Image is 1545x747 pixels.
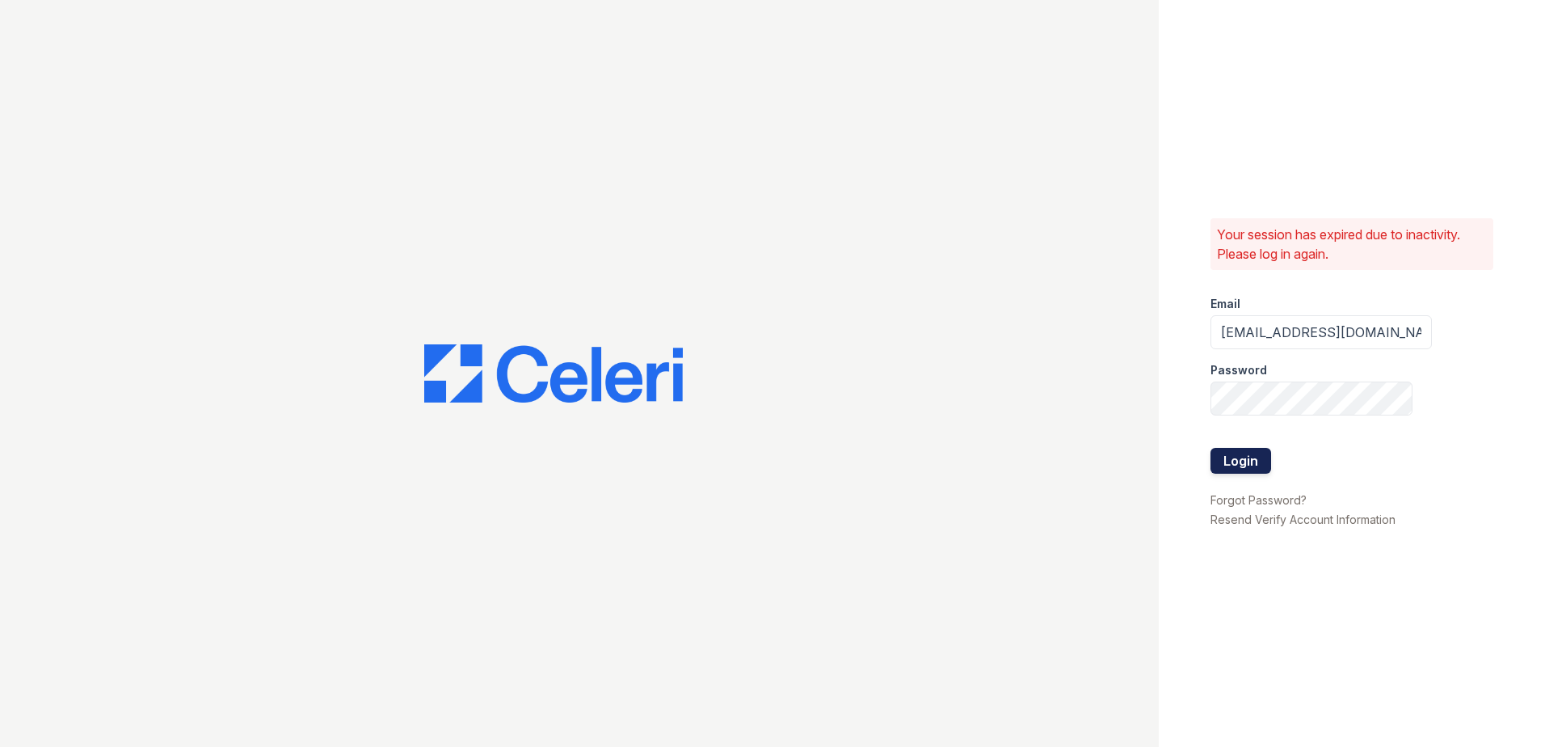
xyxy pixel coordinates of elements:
[1210,362,1267,378] label: Password
[1210,448,1271,474] button: Login
[1210,513,1396,526] a: Resend Verify Account Information
[1210,296,1240,312] label: Email
[1217,225,1487,264] p: Your session has expired due to inactivity. Please log in again.
[424,344,683,403] img: CE_Logo_Blue-a8612792a0a2168367f1c8372b55b34899dd931a85d93a1a3d3e32e68fde9ad4.png
[1210,493,1307,507] a: Forgot Password?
